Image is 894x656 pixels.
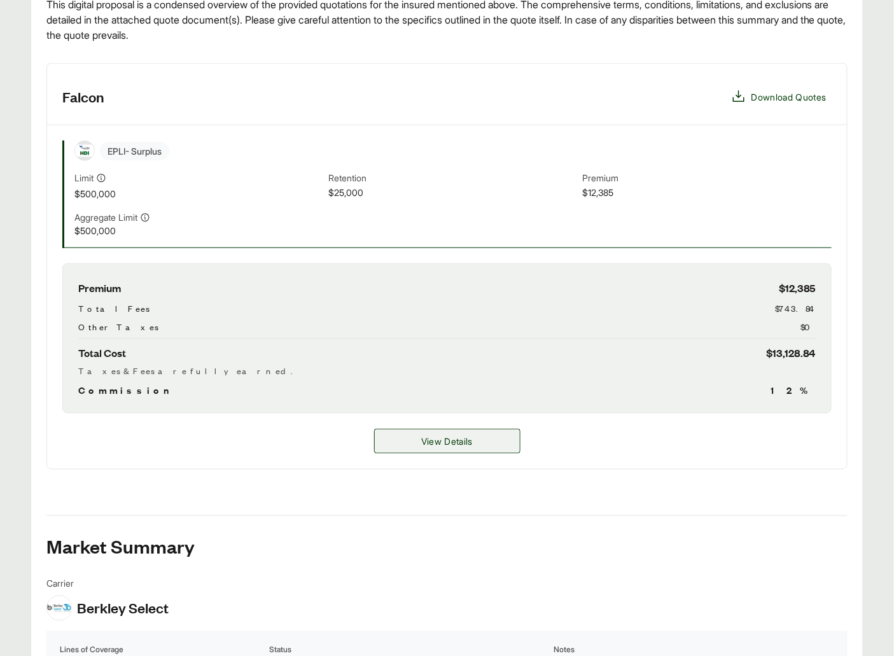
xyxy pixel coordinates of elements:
span: Download Quotes [751,90,827,104]
img: Falcon Risk - HDI [75,145,94,157]
span: $13,128.84 [766,344,816,361]
img: Berkley Select [47,596,71,620]
span: Retention [328,171,577,186]
span: $0 [800,320,816,333]
h3: Falcon [62,87,104,106]
a: Falcon details [374,429,520,454]
span: Berkley Select [77,599,169,618]
span: Carrier [46,577,169,590]
button: View Details [374,429,520,454]
span: $500,000 [74,187,323,200]
button: Download Quotes [726,84,832,109]
span: $500,000 [74,224,323,237]
span: Premium [78,279,121,297]
span: $12,385 [583,186,832,200]
div: Taxes & Fees are fully earned. [78,364,816,377]
span: Premium [583,171,832,186]
span: Total Cost [78,344,126,361]
span: $12,385 [779,279,816,297]
span: 12 % [771,382,816,398]
span: Aggregate Limit [74,211,137,224]
span: EPLI - Surplus [100,142,169,160]
span: Limit [74,171,94,185]
span: $25,000 [328,186,577,200]
span: Commission [78,382,175,398]
span: Total Fees [78,302,150,315]
h2: Market Summary [46,536,848,557]
span: Other Taxes [78,320,158,333]
span: $743.84 [775,302,816,315]
span: View Details [421,435,473,448]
